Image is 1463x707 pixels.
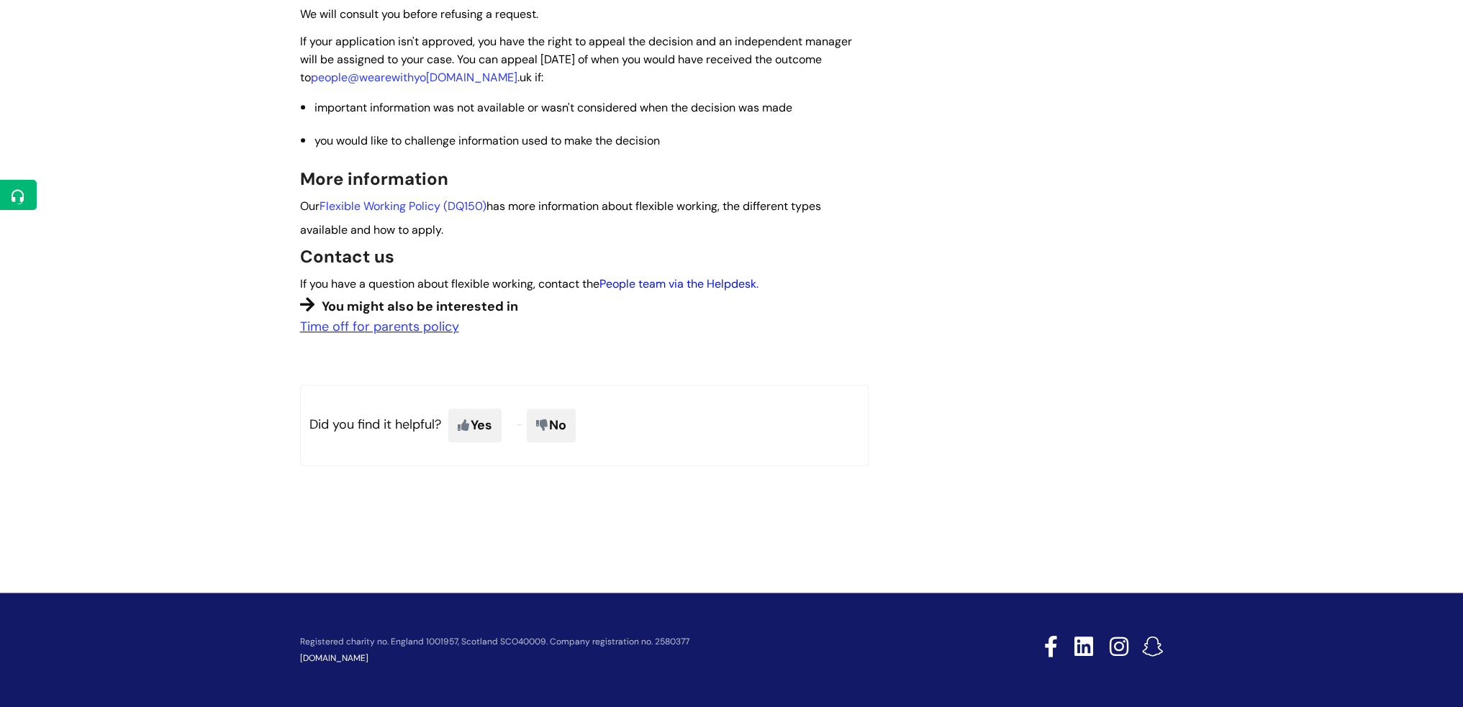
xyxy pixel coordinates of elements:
[311,70,426,85] a: people@wearewithyo
[300,318,459,335] a: Time off for parents policy
[300,385,869,465] p: Did you find it helpful?
[300,34,852,85] span: If your application isn't approved, you have the right to appeal the decision and an independent ...
[426,70,517,85] a: [DOMAIN_NAME]
[448,409,502,442] span: Yes
[314,133,660,148] span: you would like to challenge information used to make the decision
[300,652,368,664] a: [DOMAIN_NAME]
[300,276,761,291] span: If you have a question about flexible working, contact the
[300,245,394,268] span: Contact us
[322,298,518,315] span: You might also be interested in
[300,637,942,647] p: Registered charity no. England 1001957, Scotland SCO40009. Company registration no. 2580377
[599,276,758,291] a: People team via the Helpdesk.
[527,409,576,442] span: No
[300,168,448,190] span: More information
[300,6,538,22] span: We will consult you before refusing a request.
[320,199,486,214] a: Flexible Working Policy (DQ150)
[314,100,792,115] span: important information was not available or wasn't considered when the decision was made
[300,199,821,237] span: Our has more information about flexible working, the different types available and how to apply.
